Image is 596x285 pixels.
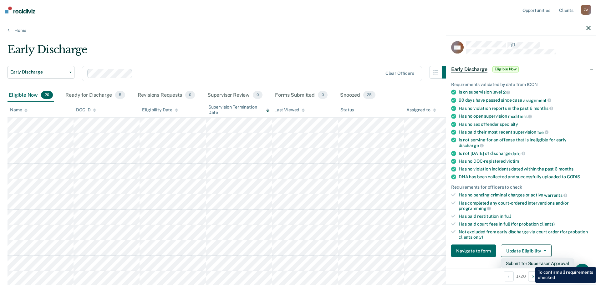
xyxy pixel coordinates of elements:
[459,200,591,211] div: Has completed any court-ordered interventions and/or
[459,114,591,119] div: Has no open supervision
[459,89,591,95] div: Is on supervision level
[446,59,596,79] div: Early DischargeEligible Now
[567,174,580,179] span: CODIS
[446,268,596,284] div: 1 / 20
[459,105,591,111] div: Has no violation reports in the past 6
[511,151,525,156] span: date
[459,159,591,164] div: Has no DOC-registered
[136,89,196,102] div: Revisions Requests
[501,258,574,268] button: Submit for Supervisor Approval
[8,28,588,33] a: Home
[64,89,126,102] div: Ready for Discharge
[533,106,553,111] span: months
[581,5,591,15] div: Z A
[508,114,532,119] span: modifiers
[363,91,375,99] span: 25
[459,150,591,156] div: Is not [DATE] of discharge
[507,159,519,164] span: victim
[385,71,414,76] div: Clear officers
[318,91,328,99] span: 0
[459,214,591,219] div: Has paid restitution in
[459,98,591,103] div: 90 days have passed since case
[8,89,54,102] div: Eligible Now
[76,107,96,113] div: DOC ID
[274,107,305,113] div: Last Viewed
[451,245,496,257] button: Navigate to form
[451,82,591,87] div: Requirements validated by data from ICON
[459,166,591,172] div: Has no violation incidents dated within the past 6
[558,166,573,171] span: months
[185,91,195,99] span: 0
[459,137,591,148] div: Is not serving for an offense that is ineligible for early
[8,43,455,61] div: Early Discharge
[10,69,67,75] span: Early Discharge
[451,267,591,272] dt: Supervision
[504,214,511,219] span: full
[500,121,518,126] span: specialty
[451,245,498,257] a: Navigate to form link
[459,192,591,198] div: Has no pending criminal charges or active
[451,66,487,72] span: Early Discharge
[459,221,591,227] div: Has paid court fees in full (for probation
[451,185,591,190] div: Requirements for officers to check
[115,91,125,99] span: 5
[575,264,590,279] div: Open Intercom Messenger
[504,271,514,281] button: Previous Opportunity
[540,221,555,226] span: clients)
[537,130,548,135] span: fee
[142,107,178,113] div: Eligibility Date
[459,129,591,135] div: Has paid their most recent supervision
[473,234,483,239] span: only)
[523,98,551,103] span: assignment
[253,91,262,99] span: 0
[459,229,591,240] div: Not excluded from early discharge via court order (for probation clients
[503,90,510,95] span: 2
[340,107,354,113] div: Status
[406,107,436,113] div: Assigned to
[459,174,591,180] div: DNA has been collected and successfully uploaded to
[339,89,377,102] div: Snoozed
[459,121,591,127] div: Has no sex offender
[274,89,329,102] div: Forms Submitted
[544,193,567,198] span: warrants
[41,91,53,99] span: 20
[528,271,538,281] button: Next Opportunity
[208,104,269,115] div: Supervision Termination Date
[501,245,552,257] button: Update Eligibility
[492,66,519,72] span: Eligible Now
[5,7,35,13] img: Recidiviz
[10,107,28,113] div: Name
[459,143,484,148] span: discharge
[459,206,491,211] span: programming
[206,89,264,102] div: Supervisor Review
